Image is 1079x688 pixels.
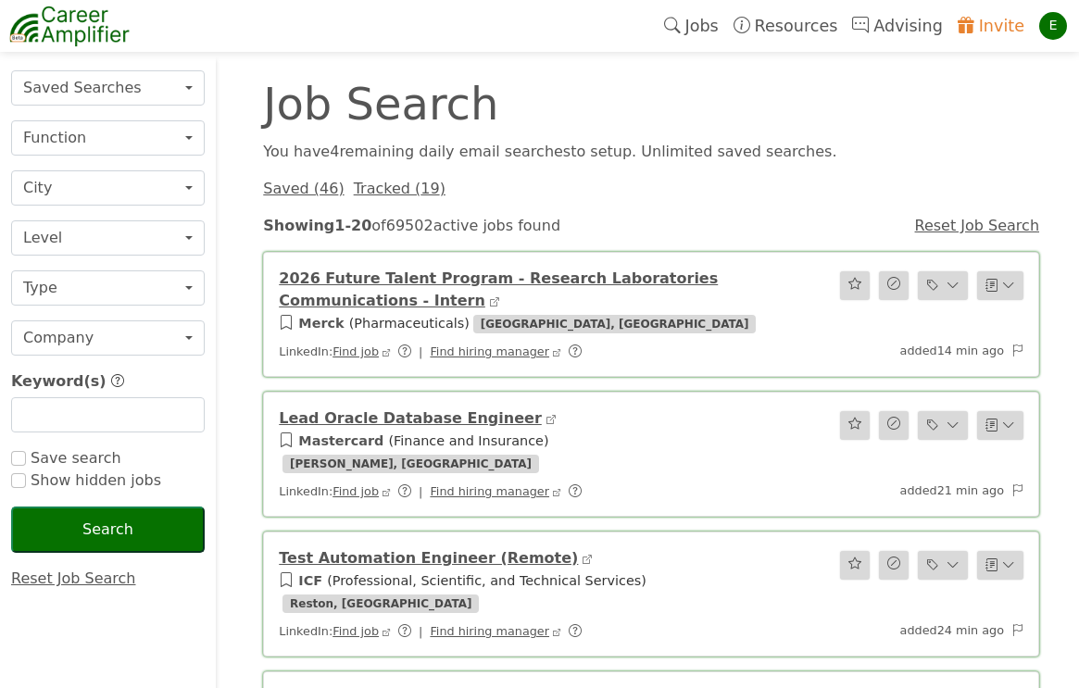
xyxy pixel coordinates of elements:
[845,5,949,47] a: Advising
[252,215,850,237] div: of 69502 active jobs found
[419,624,422,638] span: |
[279,409,542,427] a: Lead Oracle Database Engineer
[298,433,383,448] a: Mastercard
[779,621,1035,641] div: added 24 min ago
[430,484,549,498] a: Find hiring manager
[332,344,379,358] a: Find job
[419,484,422,498] span: |
[279,344,593,358] span: LinkedIn:
[252,81,850,126] div: Job Search
[779,342,1035,361] div: added 14 min ago
[282,455,538,473] span: [PERSON_NAME], [GEOGRAPHIC_DATA]
[279,549,578,567] a: Test Automation Engineer (Remote)
[263,180,344,197] a: Saved (46)
[298,573,322,588] a: ICF
[726,5,846,47] a: Resources
[915,217,1040,234] a: Reset Job Search
[26,471,161,489] span: Show hidden jobs
[779,482,1035,501] div: added 21 min ago
[430,344,549,358] a: Find hiring manager
[332,624,379,638] a: Find job
[26,449,121,467] span: Save search
[419,344,422,358] span: |
[388,433,548,448] span: ( Finance and Insurance )
[430,624,549,638] a: Find hiring manager
[279,624,593,638] span: LinkedIn:
[327,573,646,588] span: ( Professional, Scientific, and Technical Services )
[298,316,344,331] a: Merck
[11,270,205,306] button: Type
[263,217,371,234] strong: Showing 1 - 20
[11,320,205,356] button: Company
[1039,12,1067,40] div: E
[332,484,379,498] a: Find job
[473,315,756,333] span: [GEOGRAPHIC_DATA], [GEOGRAPHIC_DATA]
[950,5,1032,47] a: Invite
[349,316,470,331] span: ( Pharmaceuticals )
[11,170,205,206] button: City
[282,594,479,613] span: Reston, [GEOGRAPHIC_DATA]
[9,3,130,49] img: career-amplifier-logo.png
[279,484,593,498] span: LinkedIn:
[11,70,205,106] button: Saved Searches
[279,269,718,309] a: 2026 Future Talent Program - Research Laboratories Communications - Intern
[11,569,136,587] a: Reset Job Search
[11,507,205,553] button: Search
[252,141,1050,163] div: You have 4 remaining daily email search es to setup. Unlimited saved searches.
[11,220,205,256] button: Level
[657,5,726,47] a: Jobs
[11,120,205,156] button: Function
[11,372,107,390] span: Keyword(s)
[354,180,445,197] a: Tracked (19)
